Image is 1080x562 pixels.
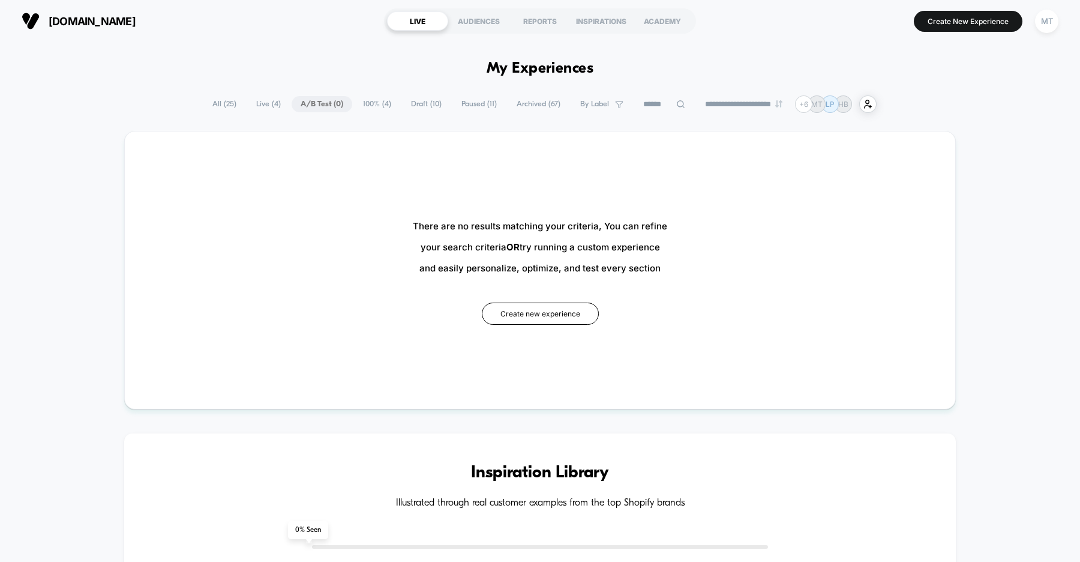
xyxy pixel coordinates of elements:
p: MT [811,100,823,109]
b: OR [506,241,520,253]
h1: My Experiences [487,60,594,77]
p: LP [826,100,835,109]
h3: Inspiration Library [160,464,920,483]
p: HB [838,100,848,109]
div: INSPIRATIONS [571,11,632,31]
div: REPORTS [509,11,571,31]
div: ACADEMY [632,11,693,31]
img: Visually logo [22,12,40,30]
div: + 6 [795,95,812,113]
div: MT [1035,10,1058,33]
span: All ( 25 ) [203,96,245,112]
button: [DOMAIN_NAME] [18,11,139,31]
span: 100% ( 4 ) [354,96,400,112]
span: Draft ( 10 ) [402,96,451,112]
span: [DOMAIN_NAME] [49,15,136,28]
div: LIVE [387,11,448,31]
h4: Illustrated through real customer examples from the top Shopify brands [160,498,920,509]
button: MT [1031,9,1062,34]
span: 0 % Seen [288,521,328,539]
span: Archived ( 67 ) [508,96,569,112]
img: end [775,100,782,107]
span: Live ( 4 ) [247,96,290,112]
span: By Label [580,100,609,109]
button: Create new experience [482,303,599,325]
span: There are no results matching your criteria, You can refine your search criteria try running a cu... [413,216,667,279]
div: AUDIENCES [448,11,509,31]
button: Create New Experience [914,11,1022,32]
span: Paused ( 11 ) [452,96,506,112]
